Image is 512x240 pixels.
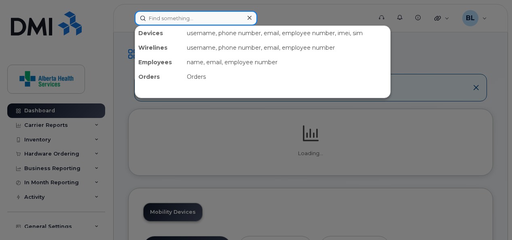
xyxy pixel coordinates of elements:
[184,40,390,55] div: username, phone number, email, employee number
[135,69,184,84] div: Orders
[135,40,184,55] div: Wirelines
[135,26,184,40] div: Devices
[184,55,390,69] div: name, email, employee number
[135,55,184,69] div: Employees
[184,26,390,40] div: username, phone number, email, employee number, imei, sim
[184,69,390,84] div: Orders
